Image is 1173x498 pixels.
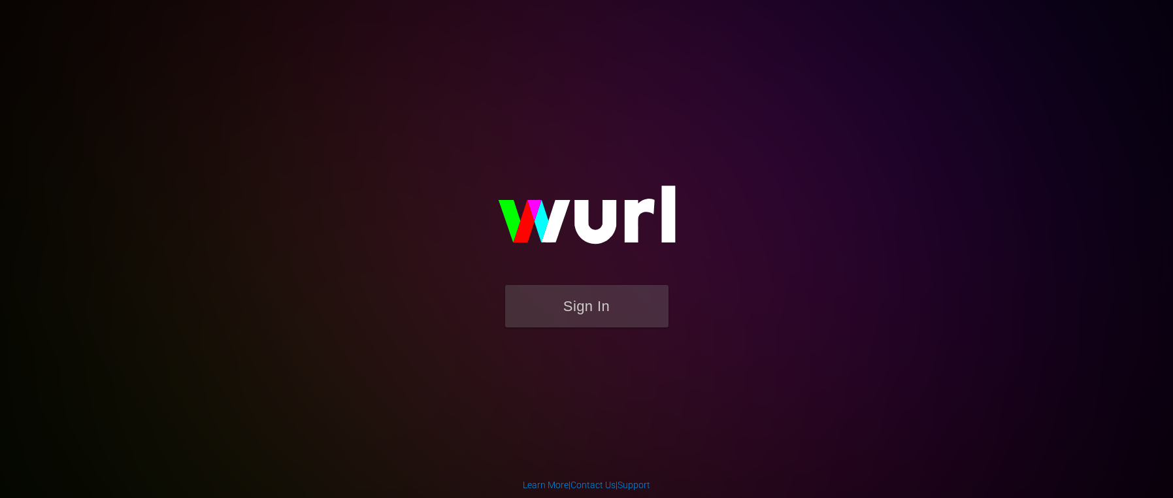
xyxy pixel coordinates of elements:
button: Sign In [505,285,669,327]
img: wurl-logo-on-black-223613ac3d8ba8fe6dc639794a292ebdb59501304c7dfd60c99c58986ef67473.svg [456,158,718,284]
a: Contact Us [570,480,616,490]
div: | | [523,478,650,491]
a: Support [618,480,650,490]
a: Learn More [523,480,569,490]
